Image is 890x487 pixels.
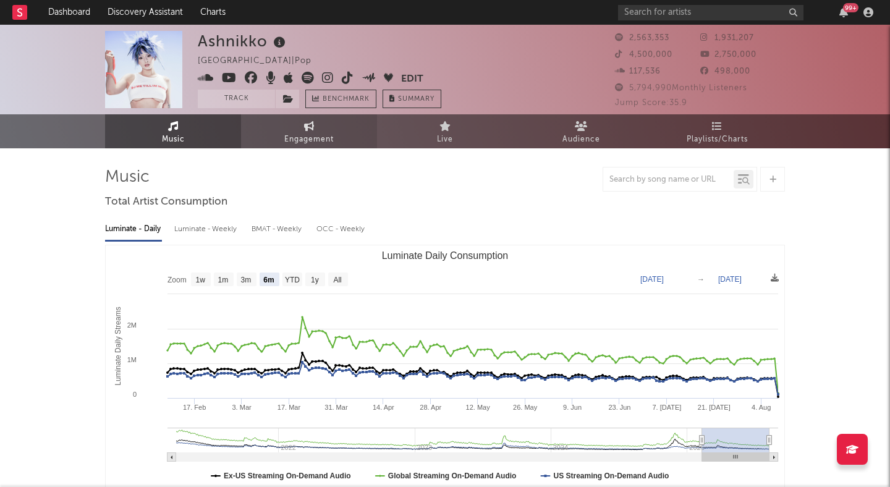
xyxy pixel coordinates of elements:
[305,90,376,108] a: Benchmark
[615,99,687,107] span: Jump Score: 35.9
[718,275,742,284] text: [DATE]
[232,404,252,411] text: 3. Mar
[752,404,771,411] text: 4. Aug
[105,219,162,240] div: Luminate - Daily
[640,275,664,284] text: [DATE]
[652,404,681,411] text: 7. [DATE]
[513,404,538,411] text: 26. May
[388,472,517,480] text: Global Streaming On-Demand Audio
[562,132,600,147] span: Audience
[553,472,669,480] text: US Streaming On-Demand Audio
[382,250,509,261] text: Luminate Daily Consumption
[174,219,239,240] div: Luminate - Weekly
[183,404,206,411] text: 17. Feb
[284,132,334,147] span: Engagement
[252,219,304,240] div: BMAT - Weekly
[167,276,187,284] text: Zoom
[603,175,734,185] input: Search by song name or URL
[333,276,341,284] text: All
[373,404,394,411] text: 14. Apr
[324,404,348,411] text: 31. Mar
[114,307,122,385] text: Luminate Daily Streams
[127,356,137,363] text: 1M
[398,96,434,103] span: Summary
[615,84,747,92] span: 5,794,990 Monthly Listeners
[700,51,756,59] span: 2,750,000
[377,114,513,148] a: Live
[105,114,241,148] a: Music
[127,321,137,329] text: 2M
[615,51,672,59] span: 4,500,000
[420,404,441,411] text: 28. Apr
[133,391,137,398] text: 0
[198,54,326,69] div: [GEOGRAPHIC_DATA] | Pop
[196,276,206,284] text: 1w
[241,276,252,284] text: 3m
[698,404,731,411] text: 21. [DATE]
[437,132,453,147] span: Live
[466,404,491,411] text: 12. May
[218,276,229,284] text: 1m
[323,92,370,107] span: Benchmark
[563,404,582,411] text: 9. Jun
[285,276,300,284] text: YTD
[615,67,661,75] span: 117,536
[105,195,227,210] span: Total Artist Consumption
[687,132,748,147] span: Playlists/Charts
[839,7,848,17] button: 99+
[513,114,649,148] a: Audience
[700,67,750,75] span: 498,000
[608,404,630,411] text: 23. Jun
[618,5,803,20] input: Search for artists
[224,472,351,480] text: Ex-US Streaming On-Demand Audio
[700,34,754,42] span: 1,931,207
[401,72,423,87] button: Edit
[615,34,669,42] span: 2,563,353
[198,90,275,108] button: Track
[649,114,785,148] a: Playlists/Charts
[162,132,185,147] span: Music
[263,276,274,284] text: 6m
[383,90,441,108] button: Summary
[697,275,705,284] text: →
[278,404,301,411] text: 17. Mar
[198,31,289,51] div: Ashnikko
[316,219,366,240] div: OCC - Weekly
[311,276,319,284] text: 1y
[843,3,858,12] div: 99 +
[241,114,377,148] a: Engagement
